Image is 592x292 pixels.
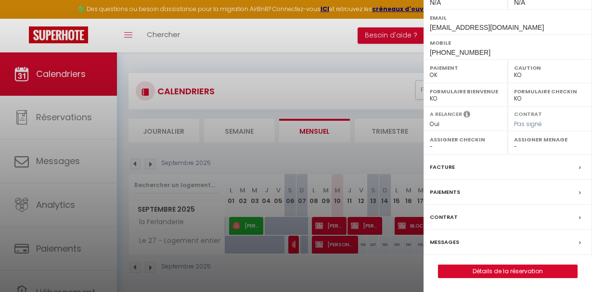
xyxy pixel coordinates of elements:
[438,265,577,278] a: Détails de la réservation
[430,135,502,144] label: Assigner Checkin
[430,162,455,172] label: Facture
[430,63,502,73] label: Paiement
[514,63,586,73] label: Caution
[8,4,37,33] button: Ouvrir le widget de chat LiveChat
[430,237,459,247] label: Messages
[514,87,586,96] label: Formulaire Checkin
[463,110,470,121] i: Sélectionner OUI si vous souhaiter envoyer les séquences de messages post-checkout
[514,120,542,128] span: Pas signé
[514,110,542,116] label: Contrat
[430,38,586,48] label: Mobile
[430,110,462,118] label: A relancer
[430,212,458,222] label: Contrat
[430,87,502,96] label: Formulaire Bienvenue
[430,24,544,31] span: [EMAIL_ADDRESS][DOMAIN_NAME]
[430,49,490,56] span: [PHONE_NUMBER]
[430,187,460,197] label: Paiements
[430,13,586,23] label: Email
[514,135,586,144] label: Assigner Menage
